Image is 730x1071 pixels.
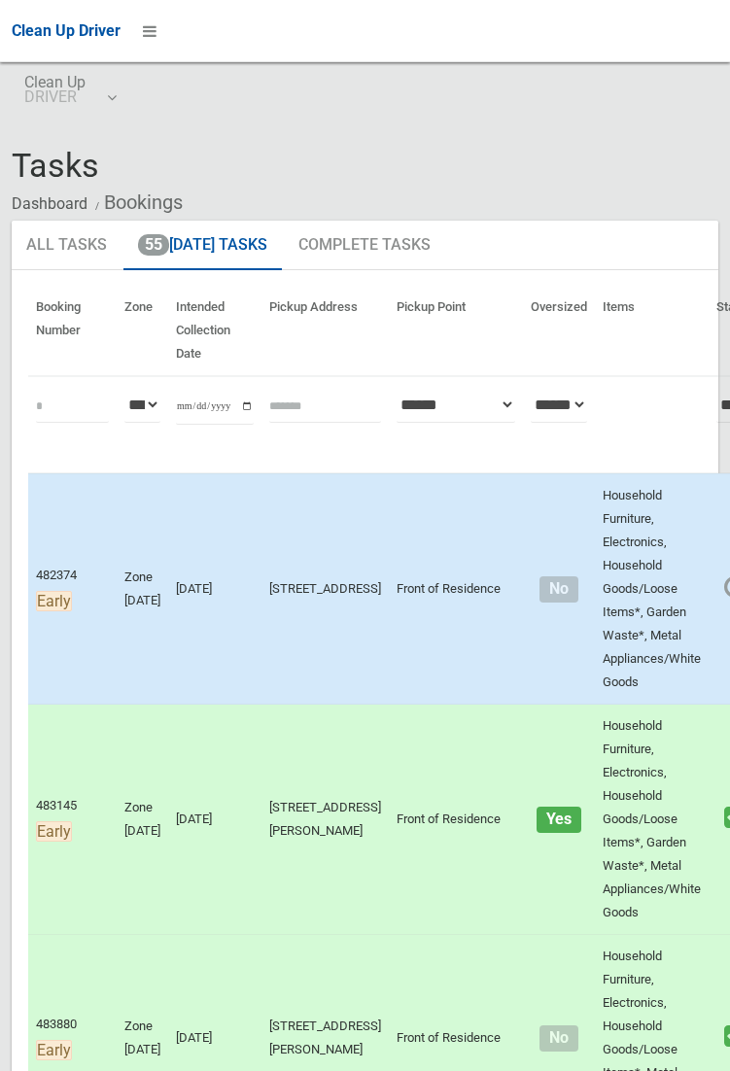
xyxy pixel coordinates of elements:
td: Zone [DATE] [117,473,168,705]
a: 55[DATE] Tasks [123,221,282,271]
th: Pickup Point [389,286,523,376]
a: Clean UpDRIVER [12,62,127,124]
td: [STREET_ADDRESS][PERSON_NAME] [261,705,389,935]
span: Clean Up Driver [12,21,121,40]
th: Intended Collection Date [168,286,261,376]
h4: Normal sized [531,1030,587,1047]
h4: Oversized [531,812,587,828]
th: Booking Number [28,286,117,376]
td: 482374 [28,473,117,705]
span: Early [36,821,72,842]
td: Zone [DATE] [117,705,168,935]
th: Oversized [523,286,595,376]
span: Early [36,1040,72,1060]
a: All Tasks [12,221,122,271]
td: Household Furniture, Electronics, Household Goods/Loose Items*, Garden Waste*, Metal Appliances/W... [595,705,709,935]
td: 483145 [28,705,117,935]
a: Dashboard [12,194,87,213]
span: Tasks [12,146,99,185]
th: Zone [117,286,168,376]
h4: Normal sized [531,581,587,598]
span: Clean Up [24,75,115,104]
span: Yes [537,807,580,833]
small: DRIVER [24,89,86,104]
span: Early [36,591,72,611]
th: Items [595,286,709,376]
li: Bookings [90,185,183,221]
th: Pickup Address [261,286,389,376]
td: Front of Residence [389,473,523,705]
span: No [539,1025,577,1052]
a: Complete Tasks [284,221,445,271]
td: [STREET_ADDRESS] [261,473,389,705]
td: [DATE] [168,705,261,935]
td: [DATE] [168,473,261,705]
td: Household Furniture, Electronics, Household Goods/Loose Items*, Garden Waste*, Metal Appliances/W... [595,473,709,705]
span: No [539,576,577,603]
a: Clean Up Driver [12,17,121,46]
td: Front of Residence [389,705,523,935]
span: 55 [138,234,169,256]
